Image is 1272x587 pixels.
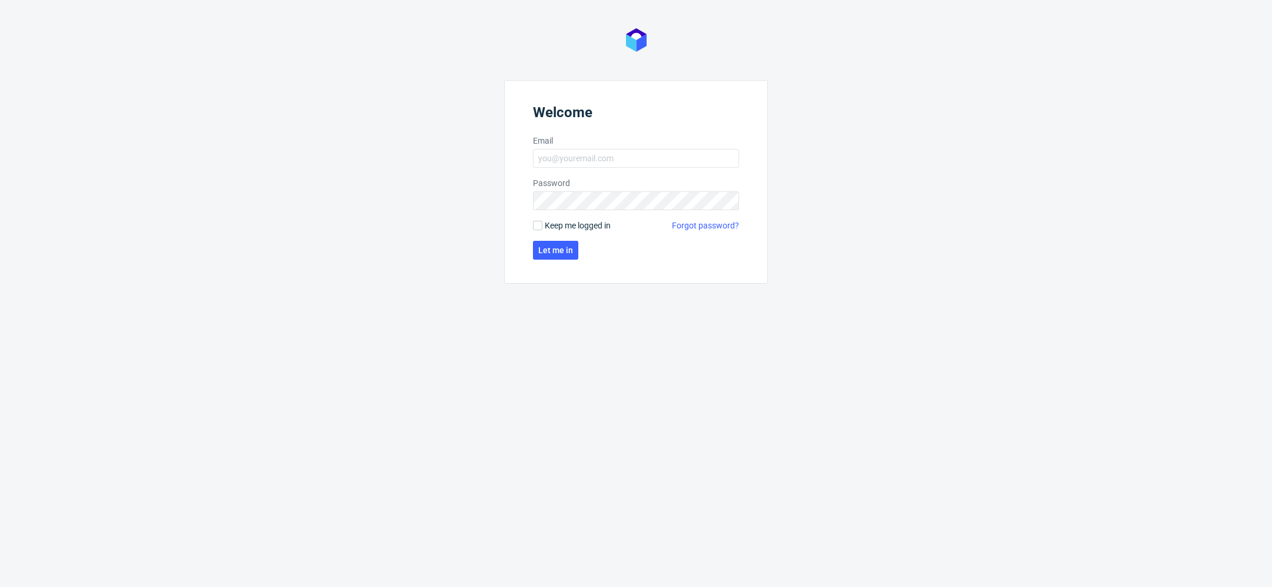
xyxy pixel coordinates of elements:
span: Let me in [538,246,573,254]
input: you@youremail.com [533,149,739,168]
span: Keep me logged in [545,220,611,231]
button: Let me in [533,241,578,260]
header: Welcome [533,104,739,125]
label: Email [533,135,739,147]
label: Password [533,177,739,189]
a: Forgot password? [672,220,739,231]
